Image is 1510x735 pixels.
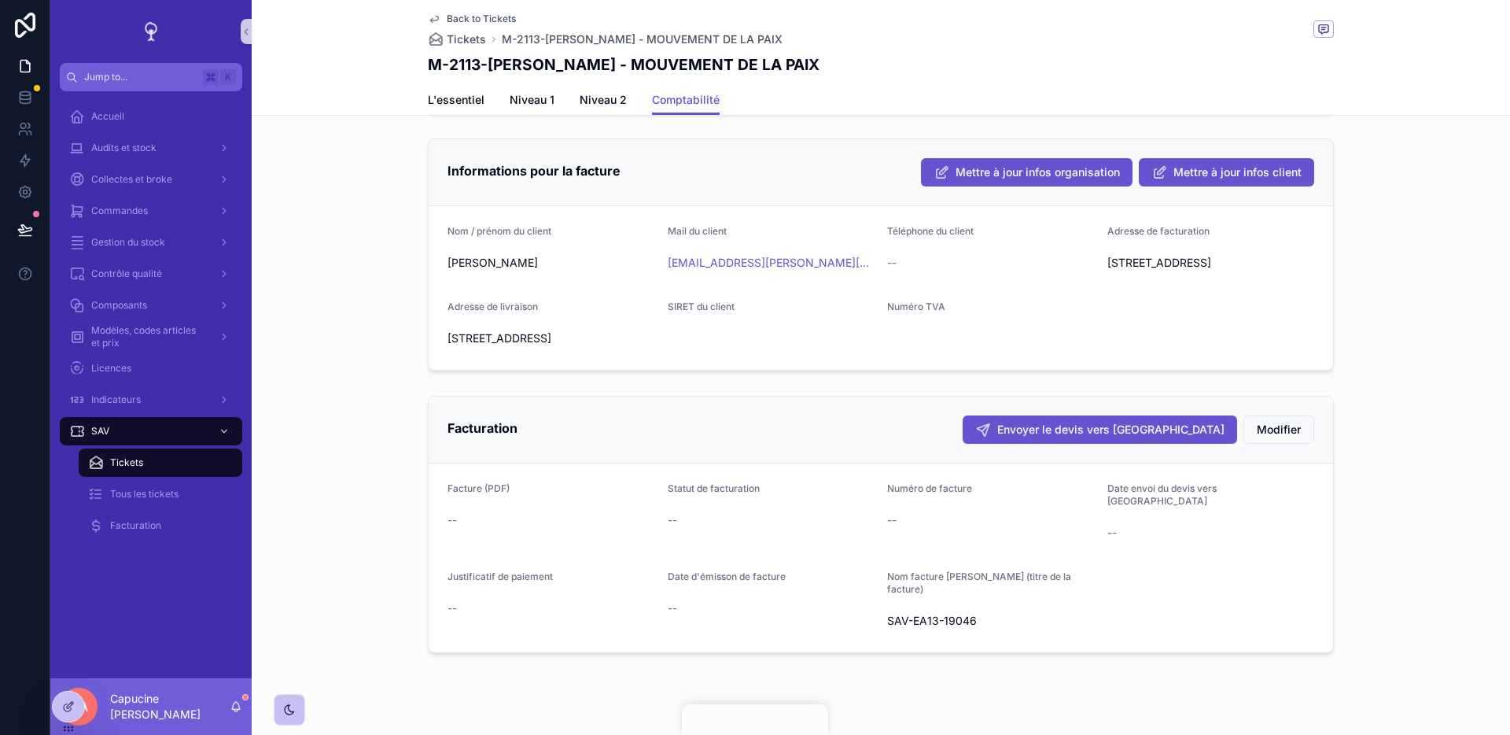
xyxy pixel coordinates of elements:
[428,31,486,47] a: Tickets
[447,255,655,271] span: [PERSON_NAME]
[447,482,510,494] span: Facture (PDF)
[110,519,161,532] span: Facturation
[1107,225,1210,237] span: Adresse de facturation
[668,482,760,494] span: Statut de facturation
[110,456,143,469] span: Tickets
[887,482,972,494] span: Numéro de facture
[447,512,457,528] span: --
[91,142,157,154] span: Audits et stock
[60,260,242,288] a: Contrôle qualité
[91,173,172,186] span: Collectes et broke
[60,291,242,319] a: Composants
[652,86,720,116] a: Comptabilité
[668,301,735,312] span: SIRET du client
[91,362,131,375] span: Licences
[668,512,677,528] span: --
[1107,525,1117,541] span: --
[91,393,141,406] span: Indicateurs
[447,13,516,25] span: Back to Tickets
[1243,416,1314,444] button: Modifier
[887,301,945,312] span: Numéro TVA
[887,225,974,237] span: Téléphone du client
[447,225,551,237] span: Nom / prénom du client
[138,19,164,44] img: App logo
[60,417,242,445] a: SAV
[668,571,786,582] span: Date d'émisson de facture
[447,331,655,346] span: [STREET_ADDRESS]
[956,164,1120,180] span: Mettre à jour infos organisation
[50,91,252,560] div: scrollable content
[60,228,242,257] a: Gestion du stock
[580,86,627,117] a: Niveau 2
[447,416,517,441] h2: Facturation
[60,386,242,414] a: Indicateurs
[79,512,242,540] a: Facturation
[668,255,875,271] a: [EMAIL_ADDRESS][PERSON_NAME][DOMAIN_NAME]
[91,268,162,280] span: Contrôle qualité
[887,571,1071,595] span: Nom facture [PERSON_NAME] (titre de la facture)
[1173,164,1302,180] span: Mettre à jour infos client
[447,31,486,47] span: Tickets
[1139,158,1314,187] button: Mettre à jour infos client
[60,63,242,91] button: Jump to...K
[1107,482,1217,507] span: Date envoi du devis vers [GEOGRAPHIC_DATA]
[60,102,242,131] a: Accueil
[110,691,230,722] p: Capucine [PERSON_NAME]
[91,299,147,312] span: Composants
[652,92,720,108] span: Comptabilité
[110,488,179,500] span: Tous les tickets
[447,301,538,312] span: Adresse de livraison
[84,71,197,83] span: Jump to...
[91,236,165,249] span: Gestion du stock
[887,613,1095,629] span: SAV-EA13-19046
[428,92,484,108] span: L'essentiel
[1257,422,1301,438] span: Modifier
[997,422,1225,438] span: Envoyer le devis vers [GEOGRAPHIC_DATA]
[60,165,242,194] a: Collectes et broke
[510,86,554,117] a: Niveau 1
[887,255,897,271] span: --
[580,92,627,108] span: Niveau 2
[60,197,242,225] a: Commandes
[921,158,1132,187] button: Mettre à jour infos organisation
[447,571,553,582] span: Justificatif de paiement
[428,86,484,117] a: L'essentiel
[963,416,1237,444] button: Envoyer le devis vers [GEOGRAPHIC_DATA]
[668,225,727,237] span: Mail du client
[60,323,242,351] a: Modèles, codes articles et prix
[60,134,242,162] a: Audits et stock
[91,205,148,217] span: Commandes
[668,600,677,616] span: --
[79,449,242,477] a: Tickets
[428,54,819,76] h1: M-2113-[PERSON_NAME] - MOUVEMENT DE LA PAIX
[222,71,234,83] span: K
[91,425,109,438] span: SAV
[447,158,621,183] h2: Informations pour la facture
[91,324,206,349] span: Modèles, codes articles et prix
[91,110,124,123] span: Accueil
[79,480,242,508] a: Tous les tickets
[887,512,897,528] span: --
[510,92,554,108] span: Niveau 1
[1107,255,1315,271] span: [STREET_ADDRESS]
[60,354,242,382] a: Licences
[502,31,783,47] a: M-2113-[PERSON_NAME] - MOUVEMENT DE LA PAIX
[447,600,457,616] span: --
[428,13,516,25] a: Back to Tickets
